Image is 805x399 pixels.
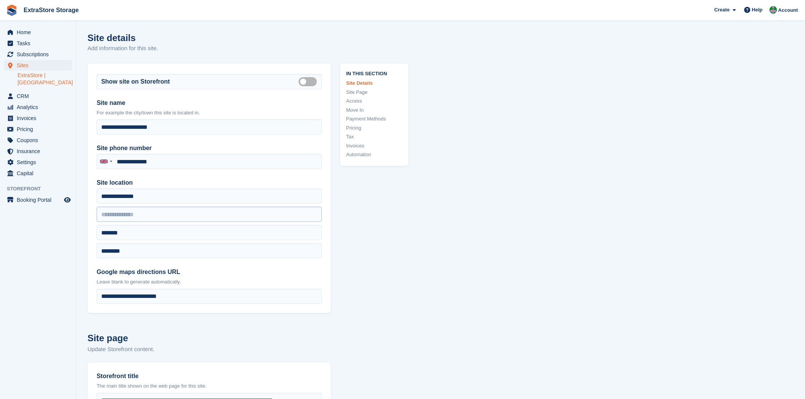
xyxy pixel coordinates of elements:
span: Tasks [17,38,62,49]
span: Help [752,6,763,14]
label: Show site on Storefront [101,77,170,86]
a: menu [4,157,72,168]
span: Account [778,6,798,14]
a: menu [4,38,72,49]
label: Storefront title [97,372,322,381]
img: Grant Daniel [770,6,777,14]
a: menu [4,49,72,60]
a: menu [4,27,72,38]
p: The main title shown on the web page for this site. [97,382,322,390]
label: Google maps directions URL [97,268,322,277]
span: Booking Portal [17,195,62,205]
a: menu [4,124,72,135]
span: Create [714,6,730,14]
p: Leave blank to generate automatically. [97,278,322,286]
p: Add information for this site. [87,44,158,53]
a: menu [4,168,72,179]
a: Site Page [346,89,402,96]
a: Preview store [63,195,72,204]
a: ExtraStore Storage [21,4,82,16]
a: Pricing [346,124,402,132]
span: Insurance [17,146,62,157]
span: Capital [17,168,62,179]
label: Is public [299,81,320,82]
a: Tax [346,133,402,141]
a: Access [346,97,402,105]
span: Pricing [17,124,62,135]
span: Invoices [17,113,62,123]
a: Payment Methods [346,115,402,123]
a: Move In [346,106,402,114]
label: Site location [97,178,322,187]
span: Analytics [17,102,62,112]
p: For example the city/town this site is located in. [97,109,322,117]
p: Update Storefront content. [87,345,331,354]
span: Subscriptions [17,49,62,60]
span: Storefront [7,185,76,193]
a: Automation [346,151,402,158]
a: Site Details [346,79,402,87]
a: menu [4,146,72,157]
span: Settings [17,157,62,168]
a: Invoices [346,142,402,150]
img: stora-icon-8386f47178a22dfd0bd8f6a31ec36ba5ce8667c1dd55bd0f319d3a0aa187defe.svg [6,5,17,16]
span: In this section [346,70,402,77]
h1: Site details [87,33,158,43]
span: Sites [17,60,62,71]
a: ExtraStore | [GEOGRAPHIC_DATA] [17,72,72,86]
div: United Kingdom: +44 [97,154,115,169]
span: Home [17,27,62,38]
a: menu [4,113,72,123]
label: Site name [97,98,322,108]
a: menu [4,91,72,101]
span: Coupons [17,135,62,146]
label: Site phone number [97,144,322,153]
a: menu [4,135,72,146]
h2: Site page [87,331,331,345]
a: menu [4,60,72,71]
a: menu [4,102,72,112]
a: menu [4,195,72,205]
span: CRM [17,91,62,101]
